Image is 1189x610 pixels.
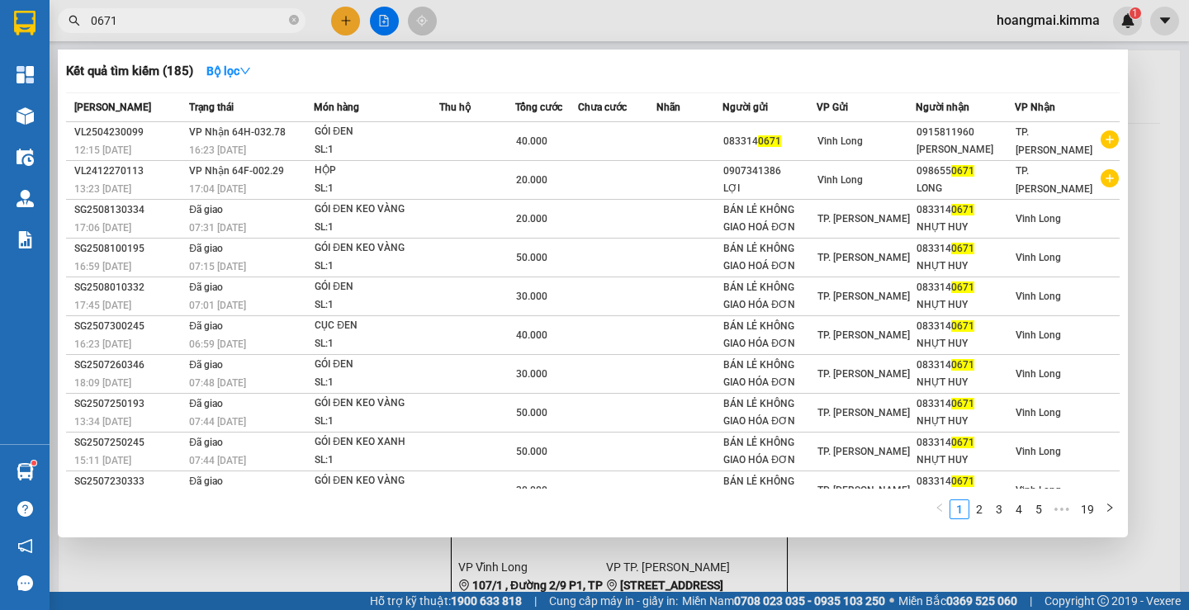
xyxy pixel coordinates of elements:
[1010,500,1028,518] a: 4
[315,201,438,219] div: GÓI ĐEN KEO VÀNG
[189,222,246,234] span: 07:31 [DATE]
[515,102,562,113] span: Tổng cước
[189,455,246,466] span: 07:44 [DATE]
[1016,446,1061,457] span: Vĩnh Long
[315,296,438,314] div: SL: 1
[1016,407,1061,418] span: Vĩnh Long
[723,163,816,180] div: 0907341386
[917,335,1014,352] div: NHỰT HUY
[917,201,1014,219] div: 083314
[439,102,471,113] span: Thu hộ
[516,174,547,186] span: 20.000
[189,243,223,254] span: Đã giao
[1015,102,1055,113] span: VP Nhận
[817,446,910,457] span: TP. [PERSON_NAME]
[315,180,438,198] div: SL: 1
[74,222,131,234] span: 17:06 [DATE]
[193,58,264,84] button: Bộ lọcdown
[1049,499,1075,519] li: Next 5 Pages
[917,163,1014,180] div: 098655
[315,317,438,335] div: CỤC ĐEN
[189,102,234,113] span: Trạng thái
[1101,169,1119,187] span: plus-circle
[1101,130,1119,149] span: plus-circle
[17,231,34,248] img: solution-icon
[723,473,816,508] div: BÁN LẺ KHÔNG GIAO HÓA ĐƠN
[930,499,950,519] li: Previous Page
[315,472,438,490] div: GÓI ĐEN KEO VÀNG
[17,149,34,166] img: warehouse-icon
[289,15,299,25] span: close-circle
[723,180,816,197] div: LỢI
[917,279,1014,296] div: 083314
[1100,499,1120,519] li: Next Page
[315,239,438,258] div: GÓI ĐEN KEO VÀNG
[31,461,36,466] sup: 1
[315,278,438,296] div: GÓI ĐEN
[1030,500,1048,518] a: 5
[1016,213,1061,225] span: Vĩnh Long
[189,281,223,293] span: Đã giao
[935,503,945,513] span: left
[916,102,969,113] span: Người nhận
[817,368,910,380] span: TP. [PERSON_NAME]
[315,452,438,470] div: SL: 1
[189,204,223,215] span: Đã giao
[817,174,863,186] span: Vĩnh Long
[314,102,359,113] span: Món hàng
[315,123,438,141] div: GÓI ĐEN
[189,300,246,311] span: 07:01 [DATE]
[817,252,910,263] span: TP. [PERSON_NAME]
[17,107,34,125] img: warehouse-icon
[951,437,974,448] span: 0671
[1049,499,1075,519] span: •••
[917,124,1014,141] div: 0915811960
[1016,368,1061,380] span: Vĩnh Long
[74,201,184,219] div: SG2508130334
[17,575,33,591] span: message
[74,434,184,452] div: SG2507250245
[917,240,1014,258] div: 083314
[315,162,438,180] div: HỘP
[74,300,131,311] span: 17:45 [DATE]
[951,165,974,177] span: 0671
[17,501,33,517] span: question-circle
[516,135,547,147] span: 40.000
[917,219,1014,236] div: NHỰT HUY
[917,452,1014,469] div: NHỰT HUY
[917,141,1014,158] div: [PERSON_NAME]
[1016,329,1061,341] span: Vĩnh Long
[74,395,184,413] div: SG2507250193
[74,455,131,466] span: 15:11 [DATE]
[516,485,547,496] span: 30.000
[315,141,438,159] div: SL: 1
[917,258,1014,275] div: NHỰT HUY
[315,219,438,237] div: SL: 1
[516,252,547,263] span: 50.000
[189,165,284,177] span: VP Nhận 64F-002.29
[74,318,184,335] div: SG2507300245
[917,357,1014,374] div: 083314
[951,320,974,332] span: 0671
[516,407,547,418] span: 50.000
[723,240,816,275] div: BÁN LẺ KHÔNG GIAO HOÁ ĐƠN
[817,102,848,113] span: VP Gửi
[951,204,974,215] span: 0671
[990,500,1008,518] a: 3
[315,356,438,374] div: GÓI ĐEN
[189,126,286,138] span: VP Nhận 64H-032.78
[1016,126,1092,156] span: TP. [PERSON_NAME]
[917,473,1014,490] div: 083314
[17,538,33,554] span: notification
[951,475,974,487] span: 0671
[239,65,251,77] span: down
[74,240,184,258] div: SG2508100195
[817,329,910,341] span: TP. [PERSON_NAME]
[758,135,781,147] span: 0671
[917,296,1014,314] div: NHỰT HUY
[516,446,547,457] span: 50.000
[189,416,246,428] span: 07:44 [DATE]
[189,144,246,156] span: 16:23 [DATE]
[722,102,768,113] span: Người gửi
[315,395,438,413] div: GÓI ĐEN KEO VÀNG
